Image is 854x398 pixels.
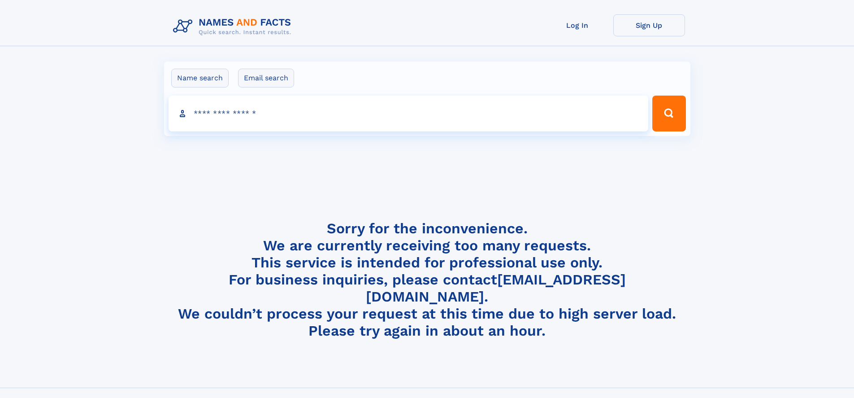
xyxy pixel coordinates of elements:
[171,69,229,87] label: Name search
[169,220,685,340] h4: Sorry for the inconvenience. We are currently receiving too many requests. This service is intend...
[169,96,649,131] input: search input
[238,69,294,87] label: Email search
[169,14,299,39] img: Logo Names and Facts
[366,271,626,305] a: [EMAIL_ADDRESS][DOMAIN_NAME]
[542,14,613,36] a: Log In
[613,14,685,36] a: Sign Up
[652,96,685,131] button: Search Button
